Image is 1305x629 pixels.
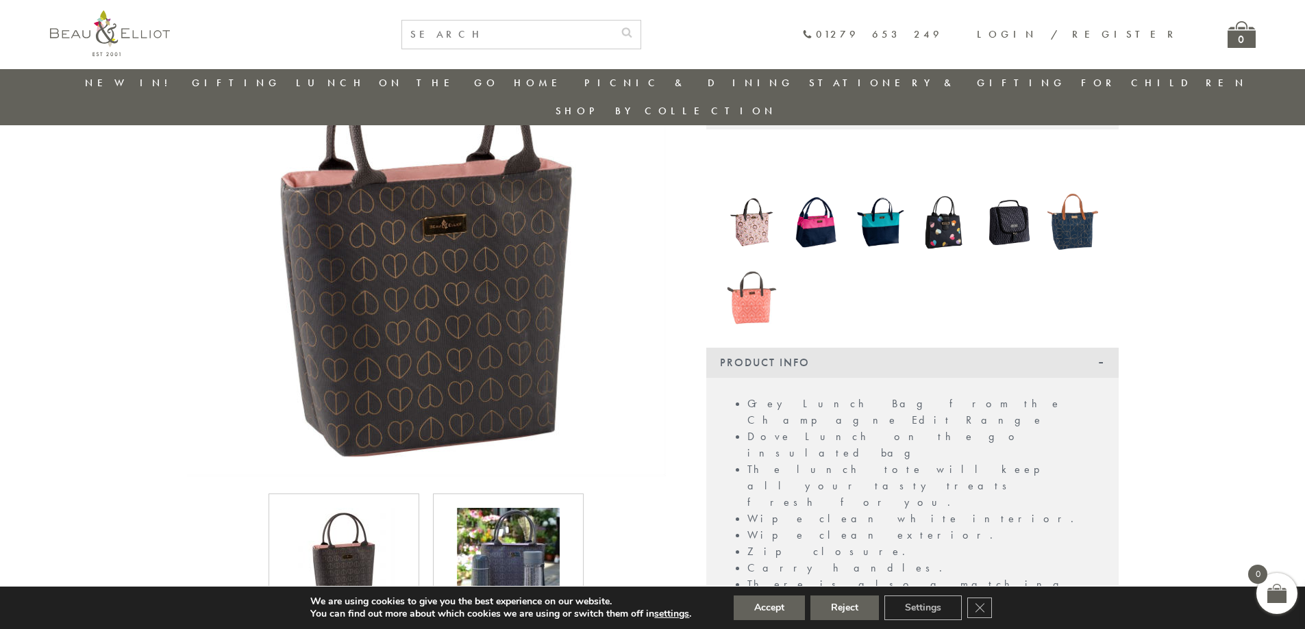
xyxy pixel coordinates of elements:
a: Boho Luxury Insulated Lunch Bag [727,190,778,258]
a: Login / Register [977,27,1180,41]
a: Home [514,76,569,90]
button: Reject [810,595,879,620]
a: Picnic & Dining [584,76,794,90]
img: Insulated 7L Luxury Lunch Bag [727,259,778,324]
img: Colour Block Luxury Insulated Lunch Bag [855,190,906,255]
img: Colour Block Insulated Lunch Bag [791,190,841,255]
li: There is also a matching hydration bottle and flask to compliment the set. [747,576,1105,626]
iframe: Secure express checkout frame [704,138,1121,170]
a: Gifting [192,76,281,90]
a: For Children [1081,76,1247,90]
img: logo [50,10,170,56]
img: Navy 7L Luxury Insulated Lunch Bag [1047,188,1098,255]
img: Boho Luxury Insulated Lunch Bag [727,190,778,255]
input: SEARCH [402,21,613,49]
img: Dove Insulated Lunch Tote [293,508,395,611]
a: Colour Block Insulated Lunch Bag [791,190,841,258]
img: Emily Heart Insulated Lunch Bag [919,192,970,252]
a: Navy 7L Luxury Insulated Lunch Bag [1047,188,1098,259]
li: Grey Lunch Bag from the Champagne Edit Range [747,396,1105,428]
button: Accept [734,595,805,620]
li: Wipe clean white interior. [747,511,1105,527]
button: Close GDPR Cookie Banner [967,598,992,618]
img: Manhattan Larger Lunch Bag [983,190,1034,255]
a: Colour Block Luxury Insulated Lunch Bag [855,190,906,258]
p: We are using cookies to give you the best experience on our website. [310,595,691,608]
a: New in! [85,76,177,90]
a: Shop by collection [556,104,777,118]
a: Stationery & Gifting [809,76,1066,90]
a: 01279 653 249 [802,29,943,40]
li: Zip closure. [747,543,1105,560]
span: 0 [1248,565,1267,584]
img: Dove Insulated Lunch Tote [457,508,560,611]
button: settings [654,608,689,620]
button: Settings [884,595,962,620]
a: Emily Heart Insulated Lunch Bag [919,192,970,255]
a: Manhattan Larger Lunch Bag [983,190,1034,258]
p: You can find out more about which cookies we are using or switch them off in . [310,608,691,620]
li: Dove Lunch on the go insulated bag [747,428,1105,461]
li: The lunch tote will keep all your tasty treats fresh for you. [747,461,1105,511]
a: 0 [1228,21,1256,48]
a: Insulated 7L Luxury Lunch Bag [727,259,778,327]
div: Product Info [706,348,1119,378]
li: Carry handles. [747,560,1105,576]
a: Lunch On The Go [296,76,499,90]
li: Wipe clean exterior. [747,527,1105,543]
